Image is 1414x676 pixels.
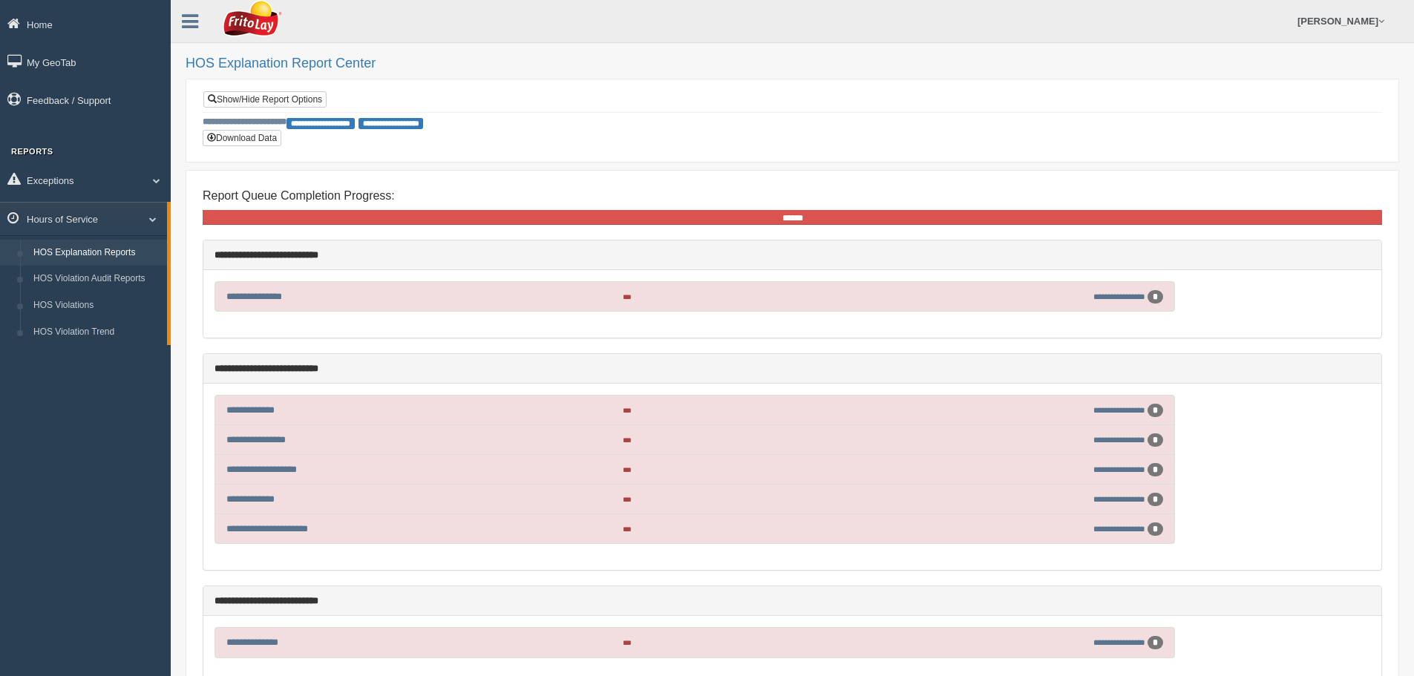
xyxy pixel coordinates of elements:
[27,266,167,292] a: HOS Violation Audit Reports
[186,56,1399,71] h2: HOS Explanation Report Center
[203,91,327,108] a: Show/Hide Report Options
[27,319,167,346] a: HOS Violation Trend
[203,189,1382,203] h4: Report Queue Completion Progress:
[203,130,281,146] button: Download Data
[27,292,167,319] a: HOS Violations
[27,240,167,266] a: HOS Explanation Reports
